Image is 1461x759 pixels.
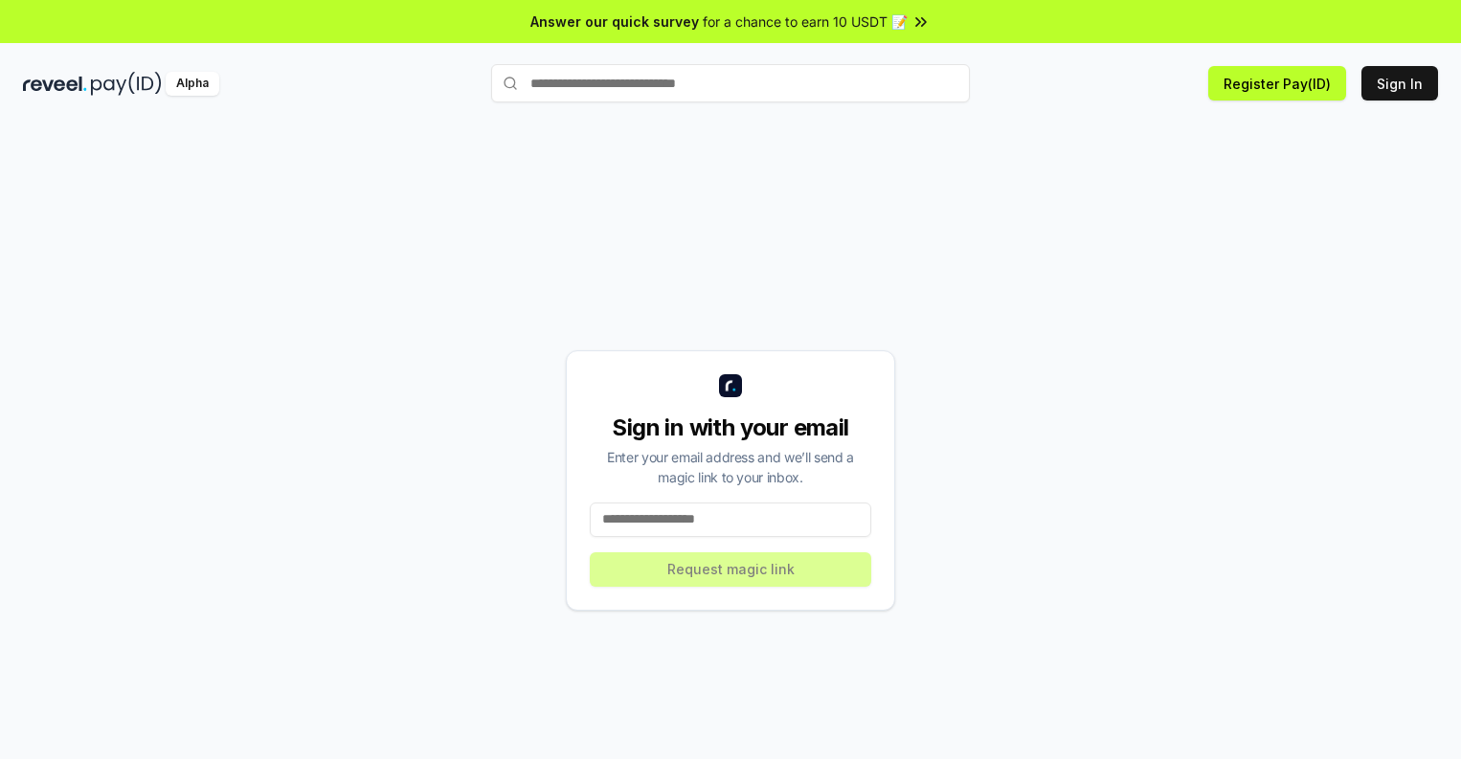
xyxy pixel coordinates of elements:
button: Register Pay(ID) [1208,66,1346,100]
div: Enter your email address and we’ll send a magic link to your inbox. [590,447,871,487]
span: for a chance to earn 10 USDT 📝 [703,11,908,32]
img: pay_id [91,72,162,96]
button: Sign In [1361,66,1438,100]
img: reveel_dark [23,72,87,96]
div: Alpha [166,72,219,96]
span: Answer our quick survey [530,11,699,32]
img: logo_small [719,374,742,397]
div: Sign in with your email [590,413,871,443]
